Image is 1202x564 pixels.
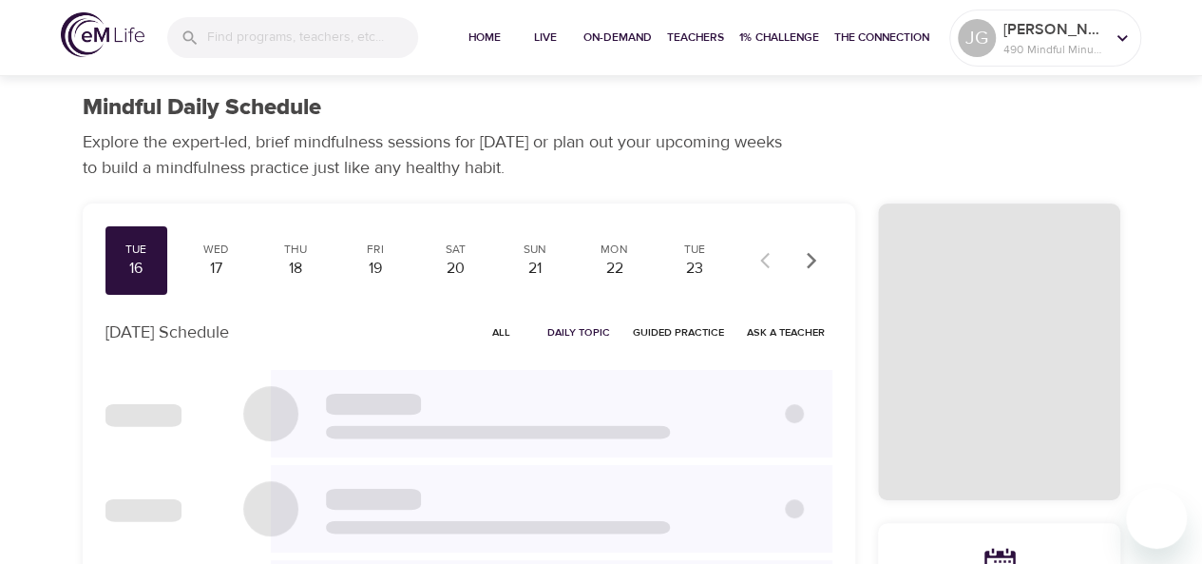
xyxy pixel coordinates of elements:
[462,28,507,48] span: Home
[272,242,319,258] div: Thu
[431,242,479,258] div: Sat
[511,242,559,258] div: Sun
[1003,41,1104,58] p: 490 Mindful Minutes
[739,318,832,347] button: Ask a Teacher
[667,28,724,48] span: Teachers
[192,258,239,280] div: 17
[352,242,399,258] div: Fri
[958,19,996,57] div: JG
[834,28,929,48] span: The Connection
[547,323,610,341] span: Daily Topic
[272,258,319,280] div: 18
[471,318,532,347] button: All
[747,323,825,341] span: Ask a Teacher
[207,17,418,58] input: Find programs, teachers, etc...
[1003,18,1104,41] p: [PERSON_NAME]
[591,242,639,258] div: Mon
[61,12,144,57] img: logo
[591,258,639,280] div: 22
[739,28,819,48] span: 1% Challenge
[523,28,568,48] span: Live
[625,318,732,347] button: Guided Practice
[511,258,559,280] div: 21
[479,323,525,341] span: All
[671,242,718,258] div: Tue
[671,258,718,280] div: 23
[431,258,479,280] div: 20
[83,129,795,181] p: Explore the expert-led, brief mindfulness sessions for [DATE] or plan out your upcoming weeks to ...
[113,258,161,280] div: 16
[352,258,399,280] div: 19
[633,323,724,341] span: Guided Practice
[540,318,618,347] button: Daily Topic
[192,242,239,258] div: Wed
[105,320,229,345] p: [DATE] Schedule
[113,242,161,258] div: Tue
[83,94,321,122] h1: Mindful Daily Schedule
[583,28,652,48] span: On-Demand
[1126,488,1187,549] iframe: Button to launch messaging window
